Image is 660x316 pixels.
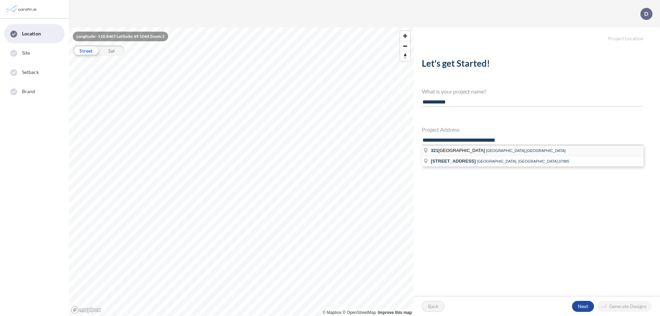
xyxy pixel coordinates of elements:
div: Longitude: -110.8407 Latitude: 49.1044 Zoom: 2 [73,32,168,41]
img: Parafin [5,3,38,15]
p: Next [578,303,588,310]
span: [GEOGRAPHIC_DATA] [431,148,486,153]
h5: Project Location [414,28,660,42]
span: [GEOGRAPHIC_DATA],[GEOGRAPHIC_DATA] [486,149,565,153]
h4: Project Address [422,126,643,133]
a: Improve this map [378,310,412,315]
span: Setback [22,69,39,76]
canvas: Map [69,28,414,316]
p: D [644,11,648,17]
button: Zoom in [400,31,410,41]
span: Location [22,30,41,37]
div: Sat [99,45,124,56]
span: 321 [431,148,438,153]
button: Next [572,301,594,312]
a: Mapbox [323,310,342,315]
span: [STREET_ADDRESS] [431,159,476,164]
div: Street [73,45,99,56]
a: OpenStreetMap [343,310,376,315]
a: Mapbox homepage [71,306,101,314]
span: Brand [22,88,35,95]
h2: Let's get Started! [422,58,643,72]
span: Site [22,50,30,56]
h4: What is your project name? [422,88,643,95]
span: [GEOGRAPHIC_DATA], [GEOGRAPHIC_DATA],07885 [477,159,569,163]
button: Zoom out [400,41,410,51]
button: Reset bearing to north [400,51,410,61]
